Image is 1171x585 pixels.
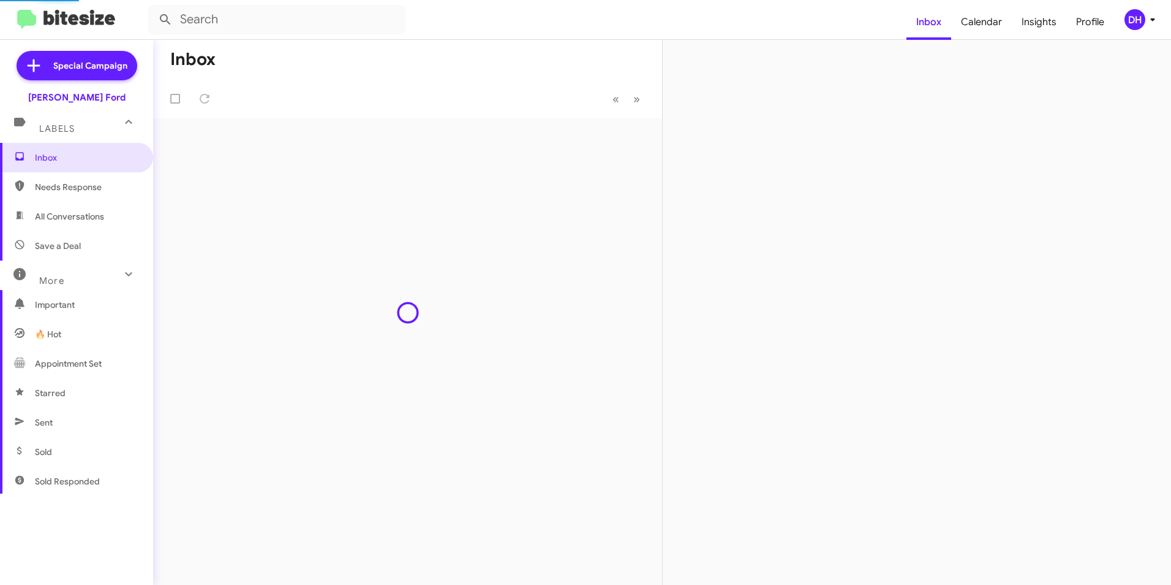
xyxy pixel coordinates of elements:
[53,59,127,72] span: Special Campaign
[35,328,61,340] span: 🔥 Hot
[605,86,627,112] button: Previous
[28,91,126,104] div: [PERSON_NAME] Ford
[35,416,53,429] span: Sent
[17,51,137,80] a: Special Campaign
[1066,4,1114,40] a: Profile
[1124,9,1145,30] div: DH
[35,240,81,252] span: Save a Deal
[170,50,216,69] h1: Inbox
[1012,4,1066,40] a: Insights
[39,275,64,286] span: More
[35,299,139,311] span: Important
[35,387,66,399] span: Starred
[35,151,139,164] span: Inbox
[39,123,75,134] span: Labels
[35,181,139,193] span: Needs Response
[35,210,104,223] span: All Conversations
[35,446,52,458] span: Sold
[606,86,647,112] nav: Page navigation example
[951,4,1012,40] a: Calendar
[906,4,951,40] a: Inbox
[612,91,619,107] span: «
[148,5,405,34] input: Search
[1114,9,1158,30] button: DH
[35,357,102,370] span: Appointment Set
[35,475,100,487] span: Sold Responded
[633,91,640,107] span: »
[626,86,647,112] button: Next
